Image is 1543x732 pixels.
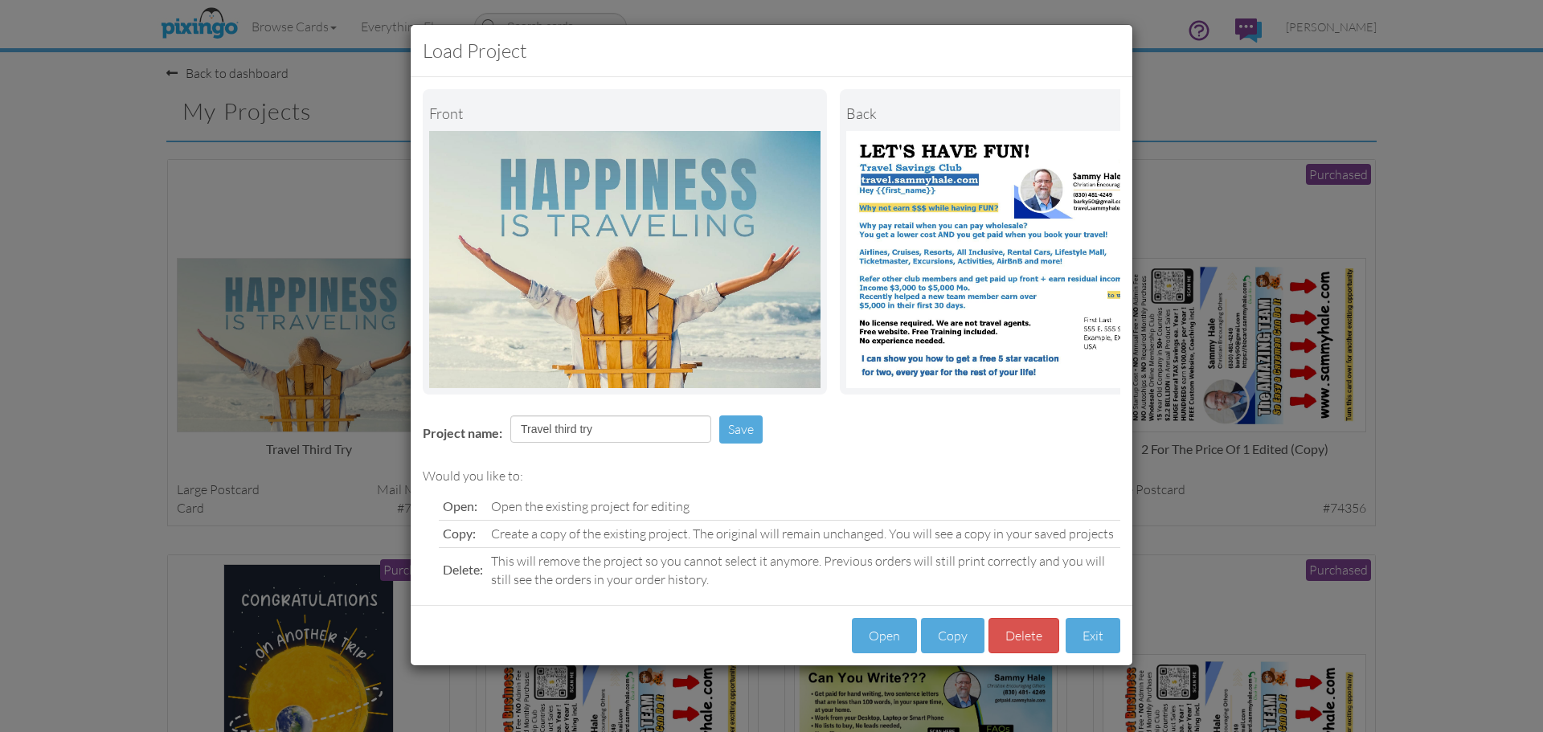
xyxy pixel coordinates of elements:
input: Enter project name [510,415,711,443]
button: Copy [921,618,984,654]
span: Open: [443,498,477,513]
img: Landscape Image [429,131,821,388]
div: back [846,96,1238,131]
div: Front [429,96,821,131]
span: Copy: [443,525,476,541]
label: Project name: [423,424,502,443]
h3: Load Project [423,37,1120,64]
td: Open the existing project for editing [487,493,1120,520]
button: Delete [988,618,1059,654]
span: Delete: [443,562,483,577]
div: Would you like to: [423,467,1120,485]
img: Portrait Image [846,131,1238,388]
button: Exit [1066,618,1120,654]
td: This will remove the project so you cannot select it anymore. Previous orders will still print co... [487,547,1120,592]
td: Create a copy of the existing project. The original will remain unchanged. You will see a copy in... [487,520,1120,547]
button: Open [852,618,917,654]
button: Save [719,415,763,444]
